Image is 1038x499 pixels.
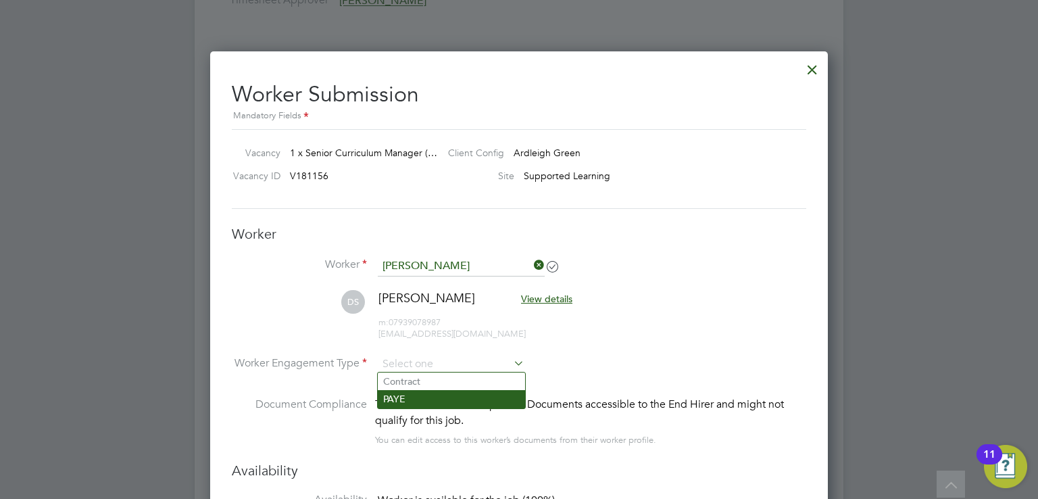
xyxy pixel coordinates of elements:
[378,316,441,328] span: 07939078987
[341,290,365,314] span: DS
[378,373,525,390] li: Contract
[378,354,524,375] input: Select one
[378,256,545,277] input: Search for...
[232,356,367,371] label: Worker Engagement Type
[232,396,367,446] label: Document Compliance
[290,170,328,182] span: V181156
[437,147,504,159] label: Client Config
[378,316,389,328] span: m:
[232,70,806,124] h2: Worker Submission
[984,445,1027,488] button: Open Resource Center, 11 new notifications
[521,293,572,305] span: View details
[514,147,580,159] span: Ardleigh Green
[378,290,475,306] span: [PERSON_NAME]
[232,258,367,272] label: Worker
[232,109,806,124] div: Mandatory Fields
[378,328,526,339] span: [EMAIL_ADDRESS][DOMAIN_NAME]
[226,147,280,159] label: Vacancy
[375,432,656,448] div: You can edit access to this worker’s documents from their worker profile.
[375,396,806,429] div: This worker has no Compliance Documents accessible to the End Hirer and might not qualify for thi...
[232,462,806,479] h3: Availability
[226,170,280,182] label: Vacancy ID
[524,170,610,182] span: Supported Learning
[378,390,525,408] li: PAYE
[437,170,514,182] label: Site
[290,147,437,159] span: 1 x Senior Curriculum Manager (…
[983,454,995,472] div: 11
[232,225,806,243] h3: Worker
